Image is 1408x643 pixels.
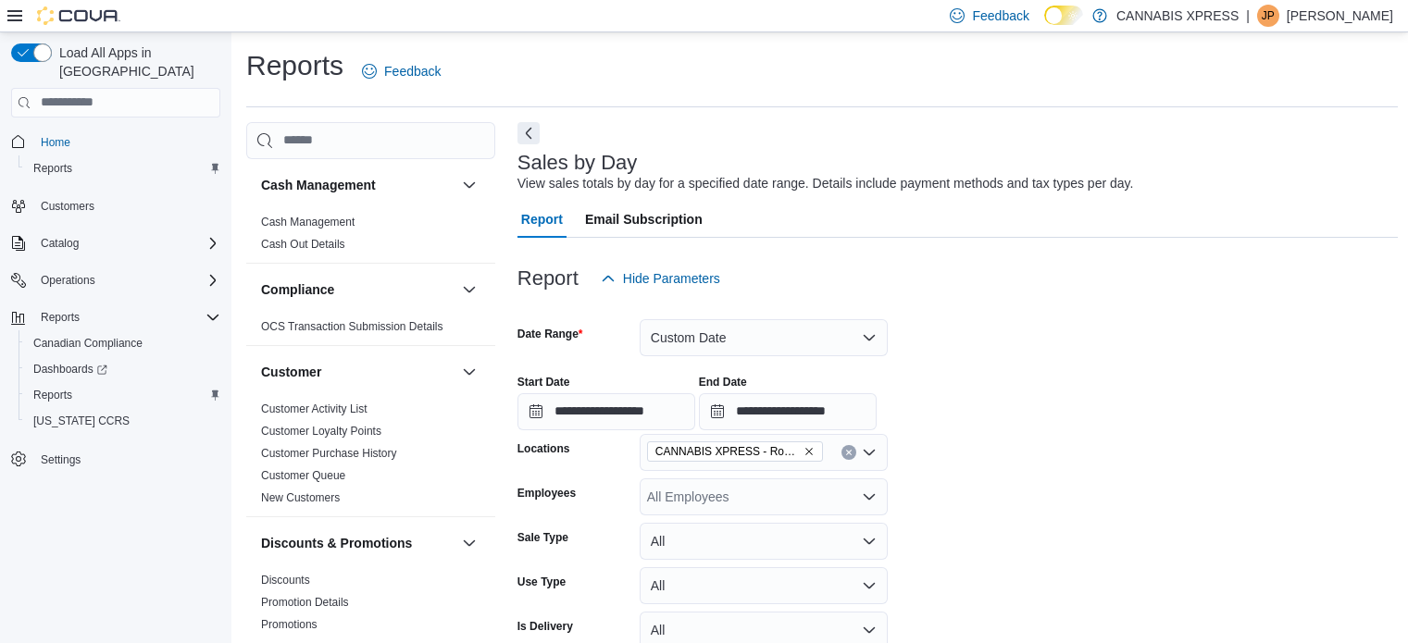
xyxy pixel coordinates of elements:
[26,332,150,354] a: Canadian Compliance
[4,192,228,219] button: Customers
[355,53,448,90] a: Feedback
[52,43,220,80] span: Load All Apps in [GEOGRAPHIC_DATA]
[26,332,220,354] span: Canadian Compliance
[261,534,412,552] h3: Discounts & Promotions
[261,573,310,587] span: Discounts
[19,155,228,181] button: Reports
[26,384,80,406] a: Reports
[593,260,728,297] button: Hide Parameters
[26,410,137,432] a: [US_STATE] CCRS
[33,306,220,328] span: Reports
[11,121,220,521] nav: Complex example
[841,445,856,460] button: Clear input
[261,490,340,505] span: New Customers
[41,236,79,251] span: Catalog
[261,176,455,194] button: Cash Management
[458,278,480,301] button: Compliance
[246,211,495,263] div: Cash Management
[33,131,78,154] a: Home
[623,269,720,288] span: Hide Parameters
[261,280,334,299] h3: Compliance
[33,195,102,217] a: Customers
[458,532,480,554] button: Discounts & Promotions
[261,402,368,415] a: Customer Activity List
[261,280,455,299] button: Compliance
[458,361,480,383] button: Customer
[517,375,570,390] label: Start Date
[33,232,220,254] span: Catalog
[458,174,480,196] button: Cash Management
[862,445,877,460] button: Open list of options
[33,269,220,291] span: Operations
[246,315,495,345] div: Compliance
[655,442,800,461] span: CANNABIS XPRESS - Rogersville - (Rue Principale)
[261,618,318,631] a: Promotions
[1246,5,1250,27] p: |
[585,201,703,238] span: Email Subscription
[33,362,107,377] span: Dashboards
[33,336,143,351] span: Canadian Compliance
[261,237,345,252] span: Cash Out Details
[517,152,638,174] h3: Sales by Day
[26,157,220,179] span: Reports
[4,267,228,293] button: Operations
[246,569,495,643] div: Discounts & Promotions
[862,489,877,504] button: Open list of options
[33,388,72,402] span: Reports
[640,567,888,604] button: All
[804,446,815,457] button: Remove CANNABIS XPRESS - Rogersville - (Rue Principale) from selection in this group
[517,619,573,634] label: Is Delivery
[517,122,540,144] button: Next
[261,595,349,610] span: Promotion Details
[261,402,368,416] span: Customer Activity List
[26,358,115,380] a: Dashboards
[1116,5,1239,27] p: CANNABIS XPRESS
[261,596,349,609] a: Promotion Details
[41,452,81,467] span: Settings
[261,363,455,381] button: Customer
[261,216,355,229] a: Cash Management
[33,414,130,428] span: [US_STATE] CCRS
[26,384,220,406] span: Reports
[647,441,823,462] span: CANNABIS XPRESS - Rogersville - (Rue Principale)
[37,6,120,25] img: Cova
[26,358,220,380] span: Dashboards
[699,393,877,430] input: Press the down key to open a popover containing a calendar.
[19,330,228,356] button: Canadian Compliance
[517,441,570,456] label: Locations
[19,382,228,408] button: Reports
[4,445,228,472] button: Settings
[33,130,220,154] span: Home
[261,574,310,587] a: Discounts
[384,62,441,80] span: Feedback
[261,424,381,439] span: Customer Loyalty Points
[261,320,443,333] a: OCS Transaction Submission Details
[261,238,345,251] a: Cash Out Details
[246,47,343,84] h1: Reports
[33,232,86,254] button: Catalog
[19,408,228,434] button: [US_STATE] CCRS
[261,468,345,483] span: Customer Queue
[33,449,88,471] a: Settings
[4,129,228,155] button: Home
[261,447,397,460] a: Customer Purchase History
[1044,25,1045,26] span: Dark Mode
[517,393,695,430] input: Press the down key to open a popover containing a calendar.
[41,310,80,325] span: Reports
[33,161,72,176] span: Reports
[261,491,340,504] a: New Customers
[41,135,70,150] span: Home
[517,530,568,545] label: Sale Type
[261,176,376,194] h3: Cash Management
[1257,5,1279,27] div: Jean-Pierre Babin
[261,469,345,482] a: Customer Queue
[699,375,747,390] label: End Date
[26,157,80,179] a: Reports
[1262,5,1275,27] span: JP
[972,6,1028,25] span: Feedback
[261,534,455,552] button: Discounts & Promotions
[4,304,228,330] button: Reports
[33,194,220,217] span: Customers
[640,319,888,356] button: Custom Date
[33,269,103,291] button: Operations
